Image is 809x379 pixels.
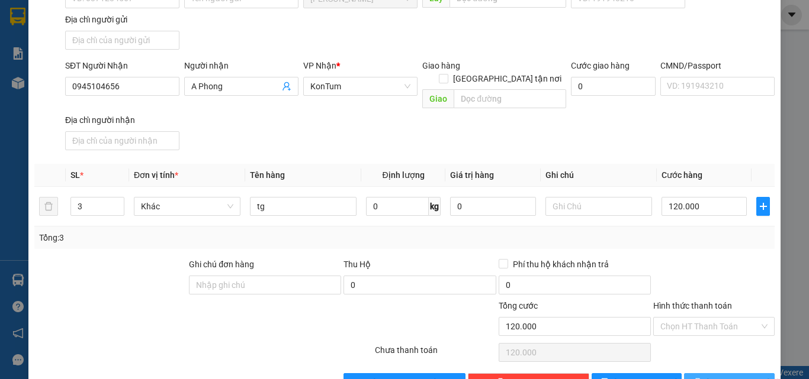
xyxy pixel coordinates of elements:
[65,13,179,26] div: Địa chỉ người gửi
[343,260,371,269] span: Thu Hộ
[382,170,424,180] span: Định lượng
[545,197,652,216] input: Ghi Chú
[113,38,208,55] div: 0786172559
[250,170,285,180] span: Tên hàng
[39,197,58,216] button: delete
[65,31,179,50] input: Địa chỉ của người gửi
[429,197,441,216] span: kg
[499,301,538,310] span: Tổng cước
[571,77,656,96] input: Cước giao hàng
[111,62,209,79] div: 50.000
[184,59,298,72] div: Người nhận
[250,197,357,216] input: VD: Bàn, Ghế
[282,82,291,91] span: user-add
[450,170,494,180] span: Giá trị hàng
[756,197,770,216] button: plus
[65,59,179,72] div: SĐT Người Nhận
[422,89,454,108] span: Giao
[310,77,410,95] span: KonTum
[757,202,769,211] span: plus
[70,170,80,180] span: SL
[660,59,775,72] div: CMND/Passport
[653,301,732,310] label: Hình thức thanh toán
[134,170,178,180] span: Đơn vị tính
[65,131,179,150] input: Địa chỉ của người nhận
[454,89,566,108] input: Dọc đường
[422,61,460,70] span: Giao hàng
[571,61,630,70] label: Cước giao hàng
[111,65,128,77] span: CC :
[10,10,28,22] span: Gửi:
[10,86,208,101] div: Tên hàng: bao ( : 1 )
[113,24,208,38] div: [PERSON_NAME]
[101,85,117,101] span: SL
[141,197,233,215] span: Khác
[10,10,105,37] div: [PERSON_NAME]
[113,11,142,24] span: Nhận:
[541,164,657,187] th: Ghi chú
[39,231,313,244] div: Tổng: 3
[189,260,254,269] label: Ghi chú đơn hàng
[374,344,497,364] div: Chưa thanh toán
[448,72,566,85] span: [GEOGRAPHIC_DATA] tận nơi
[65,114,179,127] div: Địa chỉ người nhận
[508,258,614,271] span: Phí thu hộ khách nhận trả
[303,61,336,70] span: VP Nhận
[450,197,535,216] input: 0
[113,10,208,24] div: KonTum
[189,276,341,294] input: Ghi chú đơn hàng
[662,170,702,180] span: Cước hàng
